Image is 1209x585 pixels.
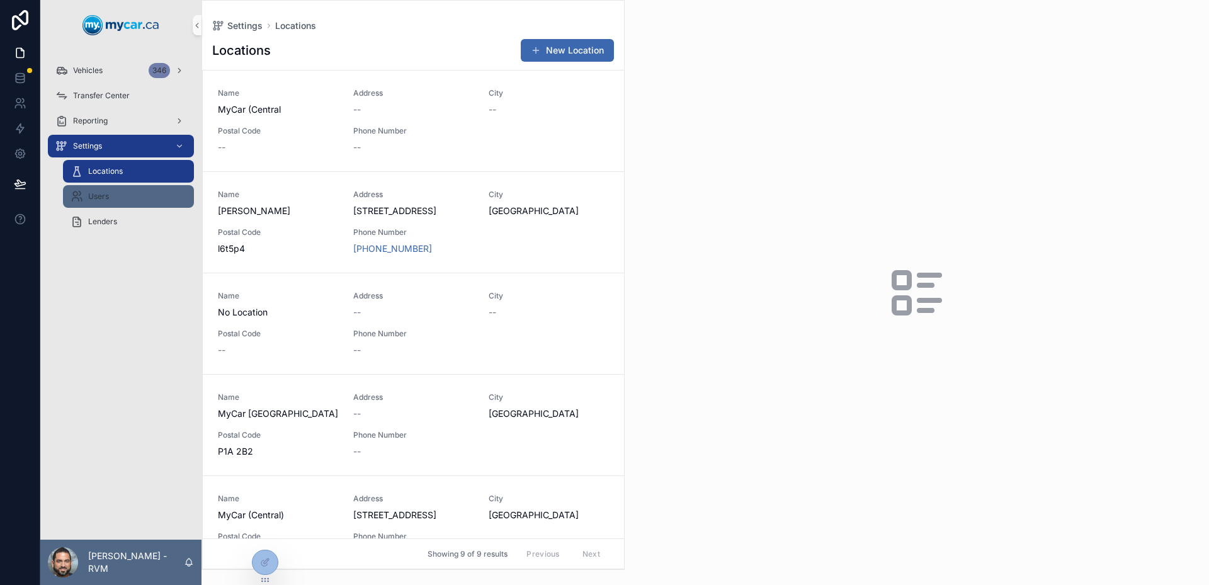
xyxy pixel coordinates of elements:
span: MyCar [GEOGRAPHIC_DATA] [218,407,338,420]
span: Phone Number [353,227,474,237]
a: Reporting [48,110,194,132]
span: -- [353,306,361,319]
span: Address [353,392,474,402]
a: Settings [48,135,194,157]
div: scrollable content [40,50,201,249]
span: Phone Number [353,126,474,136]
span: -- [489,103,496,116]
a: NameMyCar (Central)Address[STREET_ADDRESS]City[GEOGRAPHIC_DATA]Postal CodeK1Z 7K8Phone Number[PHO... [203,475,624,577]
a: Transfer Center [48,84,194,107]
span: [GEOGRAPHIC_DATA] [489,205,609,217]
a: NameMyCar (CentralAddress--City--Postal Code--Phone Number-- [203,71,624,171]
span: Settings [227,20,263,32]
span: Name [218,392,338,402]
span: Settings [73,141,102,151]
h1: Locations [212,42,271,59]
span: MyCar (Central) [218,509,338,521]
a: Name[PERSON_NAME]Address[STREET_ADDRESS]City[GEOGRAPHIC_DATA]Postal Codel6t5p4Phone Number[PHONE_... [203,171,624,273]
span: Phone Number [353,531,474,542]
span: MyCar (Central [218,103,338,116]
a: Vehicles346 [48,59,194,82]
span: l6t5p4 [218,242,338,255]
span: Showing 9 of 9 results [428,549,508,559]
span: -- [353,141,361,154]
span: [STREET_ADDRESS] [353,509,474,521]
a: NameMyCar [GEOGRAPHIC_DATA]Address--City[GEOGRAPHIC_DATA]Postal CodeP1A 2B2Phone Number-- [203,374,624,475]
span: Postal Code [218,430,338,440]
span: City [489,392,609,402]
span: -- [218,141,225,154]
span: -- [353,103,361,116]
span: Lenders [88,217,117,227]
span: [GEOGRAPHIC_DATA] [489,509,609,521]
span: Phone Number [353,329,474,339]
button: New Location [521,39,614,62]
span: Postal Code [218,227,338,237]
span: Postal Code [218,126,338,136]
span: Users [88,191,109,202]
span: -- [489,306,496,319]
span: No Location [218,306,338,319]
span: Address [353,291,474,301]
span: Address [353,88,474,98]
span: Postal Code [218,531,338,542]
span: City [489,190,609,200]
span: Vehicles [73,65,103,76]
img: App logo [82,15,159,35]
span: Reporting [73,116,108,126]
span: City [489,494,609,504]
span: Locations [88,166,123,176]
span: -- [353,407,361,420]
a: NameNo LocationAddress--City--Postal Code--Phone Number-- [203,273,624,374]
span: Postal Code [218,329,338,339]
span: Name [218,291,338,301]
span: Address [353,190,474,200]
span: City [489,88,609,98]
span: Name [218,494,338,504]
span: Name [218,190,338,200]
span: -- [218,344,225,356]
a: Locations [63,160,194,183]
span: Address [353,494,474,504]
span: Name [218,88,338,98]
div: 346 [149,63,170,78]
span: [STREET_ADDRESS] [353,205,474,217]
span: -- [353,344,361,356]
span: -- [353,445,361,458]
span: Transfer Center [73,91,130,101]
a: [PHONE_NUMBER] [353,242,432,255]
p: [PERSON_NAME] - RVM [88,550,184,575]
a: Locations [275,20,316,32]
span: [GEOGRAPHIC_DATA] [489,407,609,420]
span: Phone Number [353,430,474,440]
span: City [489,291,609,301]
a: Lenders [63,210,194,233]
a: Users [63,185,194,208]
a: Settings [212,20,263,32]
span: [PERSON_NAME] [218,205,338,217]
span: P1A 2B2 [218,445,338,458]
